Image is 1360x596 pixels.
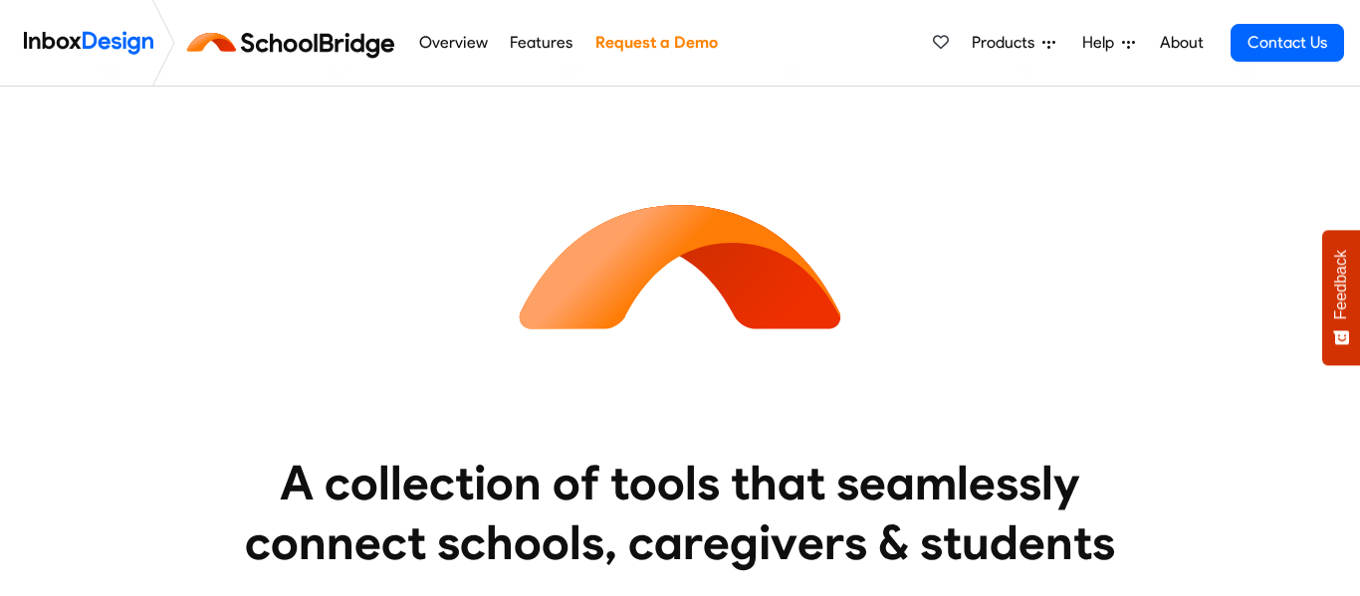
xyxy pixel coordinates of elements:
[1322,230,1360,365] button: Feedback - Show survey
[207,453,1153,572] heading: A collection of tools that seamlessly connect schools, caregivers & students
[501,87,859,445] img: icon_schoolbridge.svg
[1082,31,1122,55] span: Help
[1332,250,1350,319] span: Feedback
[972,31,1042,55] span: Products
[183,19,407,67] img: schoolbridge logo
[589,23,723,63] a: Request a Demo
[413,23,493,63] a: Overview
[964,23,1063,63] a: Products
[505,23,578,63] a: Features
[1231,24,1344,62] a: Contact Us
[1074,23,1143,63] a: Help
[1154,23,1209,63] a: About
